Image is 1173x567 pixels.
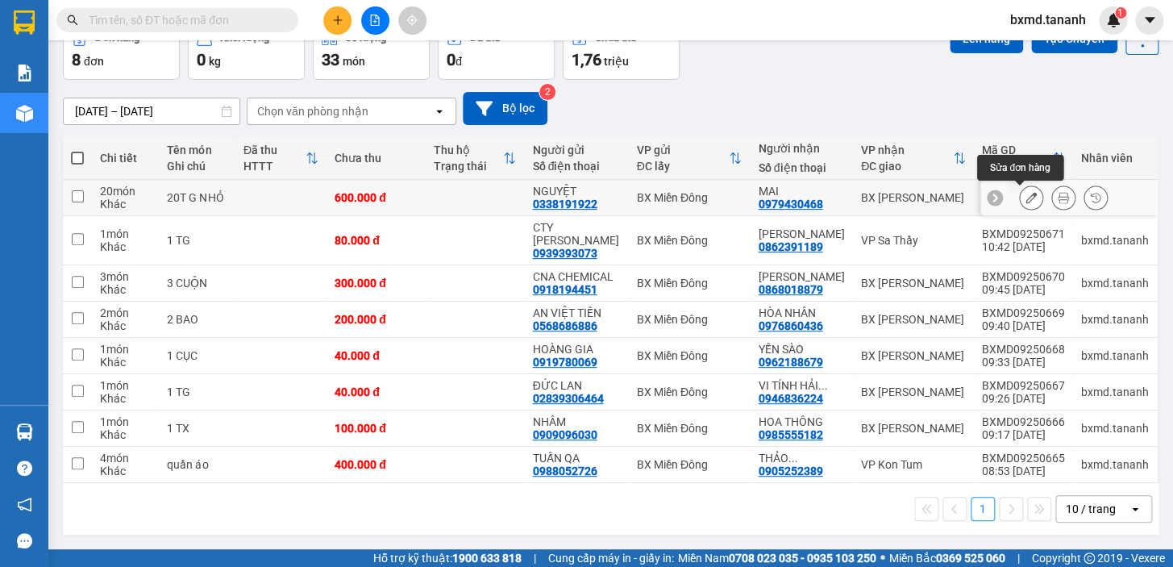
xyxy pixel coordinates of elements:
[532,343,620,356] div: HOÀNG GIA
[758,142,845,155] div: Người nhận
[758,343,845,356] div: YẾN SÀO
[8,69,111,86] li: VP BX Miền Đông
[100,319,151,332] div: Khác
[257,103,368,119] div: Chọn văn phòng nhận
[758,198,822,211] div: 0979430468
[72,50,81,69] span: 8
[974,137,1073,180] th: Toggle SortBy
[861,386,966,398] div: BX [PERSON_NAME]
[532,392,603,405] div: 02839306464
[100,306,151,319] div: 2 món
[982,452,1065,465] div: BXMD09250665
[637,234,742,247] div: BX Miền Đông
[629,137,751,180] th: Toggle SortBy
[532,452,620,465] div: TUẤN QA
[861,234,966,247] div: VP Sa Thầy
[67,15,78,26] span: search
[8,89,96,119] b: Dãy 3 A6 trong BXMĐ cũ
[111,107,123,119] span: environment
[313,22,430,80] button: Số lượng33món
[335,313,418,326] div: 200.000 đ
[167,349,227,362] div: 1 CỤC
[572,50,601,69] span: 1,76
[426,137,525,180] th: Toggle SortBy
[534,549,536,567] span: |
[188,22,305,80] button: Khối lượng0kg
[433,105,446,118] svg: open
[997,10,1099,30] span: bxmd.tananh
[532,465,597,477] div: 0988052726
[637,386,742,398] div: BX Miền Đông
[1129,502,1142,515] svg: open
[1081,349,1149,362] div: bxmd.tananh
[100,428,151,441] div: Khác
[17,497,32,512] span: notification
[532,198,597,211] div: 0338191922
[1135,6,1163,35] button: caret-down
[1106,13,1121,27] img: icon-new-feature
[604,55,629,68] span: triệu
[982,392,1065,405] div: 09:26 [DATE]
[758,415,845,428] div: HOA THÔNG
[982,465,1065,477] div: 08:53 [DATE]
[861,144,953,156] div: VP nhận
[532,160,620,173] div: Số điện thoại
[100,283,151,296] div: Khác
[861,191,966,204] div: BX [PERSON_NAME]
[438,22,555,80] button: Đã thu0đ
[322,50,339,69] span: 33
[532,428,597,441] div: 0909096030
[1117,7,1123,19] span: 1
[758,379,845,392] div: VI TÍNH HẢI AN
[982,240,1065,253] div: 10:42 [DATE]
[532,270,620,283] div: CNA CHEMICAL
[532,356,597,369] div: 0919780069
[532,283,597,296] div: 0918194451
[335,277,418,290] div: 300.000 đ
[532,247,597,260] div: 0939393073
[758,161,845,174] div: Số điện thoại
[563,22,680,80] button: Chưa thu1,76 triệu
[532,306,620,319] div: AN VIỆT TIẾN
[758,452,845,465] div: THẢO NGUYÊN Q/ÁO
[167,458,227,471] div: quần áo
[398,6,426,35] button: aim
[637,349,742,362] div: BX Miền Đông
[14,10,35,35] img: logo-vxr
[235,137,327,180] th: Toggle SortBy
[982,379,1065,392] div: BXMD09250667
[982,319,1065,332] div: 09:40 [DATE]
[1115,7,1126,19] sup: 1
[548,549,674,567] span: Cung cấp máy in - giấy in:
[167,277,227,290] div: 3 CUỘN
[817,379,827,392] span: ...
[788,452,797,465] span: ...
[1081,458,1149,471] div: bxmd.tananh
[982,283,1065,296] div: 09:45 [DATE]
[1066,501,1116,517] div: 10 / trang
[758,240,822,253] div: 0862391189
[637,277,742,290] div: BX Miền Đông
[17,533,32,548] span: message
[167,144,227,156] div: Tên món
[637,458,742,471] div: BX Miền Đông
[977,155,1063,181] div: Sửa đơn hàng
[758,465,822,477] div: 0905252389
[758,270,845,283] div: VY HUỲNH
[335,458,418,471] div: 400.000 đ
[982,144,1052,156] div: Mã GD
[982,415,1065,428] div: BXMD09250666
[447,50,455,69] span: 0
[16,65,33,81] img: solution-icon
[455,55,462,68] span: đ
[1081,313,1149,326] div: bxmd.tananh
[100,227,151,240] div: 1 món
[758,392,822,405] div: 0946836224
[1081,277,1149,290] div: bxmd.tananh
[8,8,64,65] img: logo.jpg
[100,379,151,392] div: 1 món
[335,191,418,204] div: 600.000 đ
[167,422,227,435] div: 1 TX
[982,356,1065,369] div: 09:33 [DATE]
[361,6,389,35] button: file-add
